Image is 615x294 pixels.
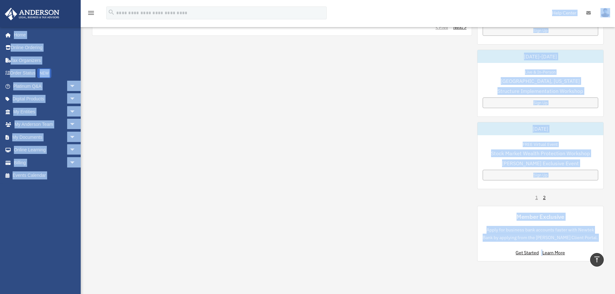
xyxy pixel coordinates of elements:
[542,250,565,256] a: Learn More
[69,93,82,106] span: arrow_drop_down
[69,144,82,157] span: arrow_drop_down
[497,87,583,95] span: Structure Implementation Workshop
[69,80,82,93] span: arrow_drop_down
[108,9,115,16] i: search
[5,169,86,182] a: Events Calendar
[87,11,95,17] a: menu
[5,105,86,118] a: My Entitiesarrow_drop_down
[69,156,82,169] span: arrow_drop_down
[5,28,82,41] a: Home
[501,77,580,85] span: [GEOGRAPHIC_DATA], [US_STATE]
[5,131,86,144] a: My Documentsarrow_drop_down
[5,80,86,93] a: Platinum Q&Aarrow_drop_down
[5,54,86,67] a: Tax Organizers
[69,118,82,131] span: arrow_drop_down
[477,50,603,63] div: [DATE]-[DATE]
[483,25,598,36] a: Sign Up
[5,144,86,157] a: Online Learningarrow_drop_down
[517,213,564,221] div: Member Exclusive
[600,8,610,17] img: User Pic
[37,68,51,78] div: NEW
[5,41,86,54] a: Online Ordering
[3,8,61,20] img: Anderson Advisors Platinum Portal
[5,118,86,131] a: My Anderson Teamarrow_drop_down
[483,97,598,108] a: Sign Up
[477,122,603,135] div: [DATE]
[5,67,86,80] a: Order StatusNEW
[520,68,561,75] div: Live & In-Person
[502,159,579,167] span: [PERSON_NAME] Exclusive Event
[69,131,82,144] span: arrow_drop_down
[69,105,82,118] span: arrow_drop_down
[87,9,95,17] i: menu
[543,194,546,201] a: 2
[483,170,598,180] a: Sign Up
[5,156,86,169] a: Billingarrow_drop_down
[516,250,541,256] a: Get Started
[5,93,86,106] a: Digital Productsarrow_drop_down
[518,140,563,147] div: FREE Virtual Event
[590,253,604,267] a: vertical_align_top
[593,256,601,263] i: vertical_align_top
[491,149,590,157] span: Stock Market Wealth Protection Workshop
[483,226,598,242] p: Apply for business bank accounts faster with Newtek Bank by applying from the [PERSON_NAME] Clien...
